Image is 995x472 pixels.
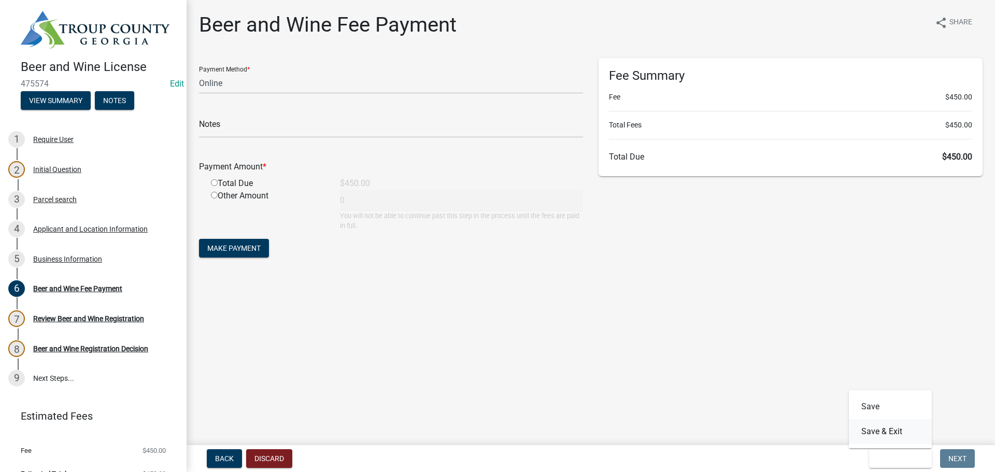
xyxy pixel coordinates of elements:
li: Fee [609,92,972,103]
div: Applicant and Location Information [33,225,148,233]
div: Save & Exit [849,390,932,448]
wm-modal-confirm: Edit Application Number [170,79,184,89]
div: Beer and Wine Fee Payment [33,285,122,292]
h4: Beer and Wine License [21,60,178,75]
div: 2 [8,161,25,178]
span: Next [948,454,966,463]
a: Edit [170,79,184,89]
div: Beer and Wine Registration Decision [33,345,148,352]
div: 1 [8,131,25,148]
div: 9 [8,370,25,387]
div: 7 [8,310,25,327]
div: Other Amount [203,190,332,231]
div: 5 [8,251,25,267]
span: Make Payment [207,244,261,252]
div: Parcel search [33,196,77,203]
span: $450.00 [942,152,972,162]
h1: Beer and Wine Fee Payment [199,12,457,37]
button: Back [207,449,242,468]
div: 6 [8,280,25,297]
div: 8 [8,340,25,357]
span: $450.00 [945,120,972,131]
div: Initial Question [33,166,81,173]
button: Save & Exit [849,419,932,444]
div: Total Due [203,177,332,190]
button: Save & Exit [869,449,932,468]
div: Review Beer and Wine Registration [33,315,144,322]
span: Fee [21,447,32,454]
button: View Summary [21,91,91,110]
div: Business Information [33,255,102,263]
button: Make Payment [199,239,269,258]
i: share [935,17,947,29]
button: Next [940,449,975,468]
button: Notes [95,91,134,110]
button: shareShare [927,12,980,33]
wm-modal-confirm: Notes [95,97,134,105]
div: 3 [8,191,25,208]
div: 4 [8,221,25,237]
span: $450.00 [945,92,972,103]
button: Save [849,394,932,419]
span: Save & Exit [877,454,917,463]
h6: Fee Summary [609,68,972,83]
h6: Total Due [609,152,972,162]
button: Discard [246,449,292,468]
div: Payment Amount [191,161,591,173]
div: Require User [33,136,74,143]
span: Back [215,454,234,463]
span: $450.00 [143,447,166,454]
wm-modal-confirm: Summary [21,97,91,105]
span: 475574 [21,79,166,89]
img: Troup County, Georgia [21,11,170,49]
a: Estimated Fees [8,406,170,426]
li: Total Fees [609,120,972,131]
span: Share [949,17,972,29]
